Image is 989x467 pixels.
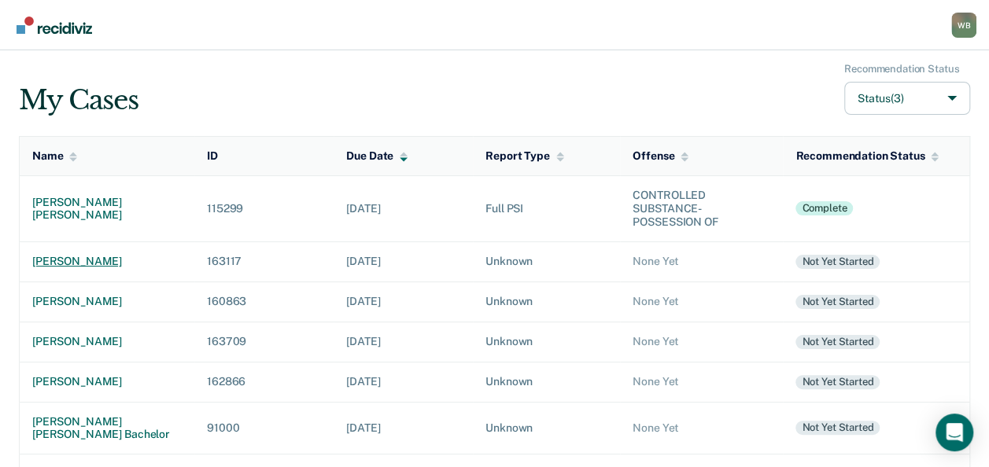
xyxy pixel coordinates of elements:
[207,149,218,163] div: ID
[795,375,880,389] div: Not yet started
[633,255,770,268] div: None Yet
[473,322,620,362] td: Unknown
[795,335,880,349] div: Not yet started
[473,362,620,402] td: Unknown
[32,255,182,268] div: [PERSON_NAME]
[32,375,182,388] div: [PERSON_NAME]
[795,201,853,215] div: Complete
[485,149,563,163] div: Report Type
[844,82,970,116] button: Status(3)
[334,322,473,362] td: [DATE]
[795,255,880,269] div: Not yet started
[194,402,334,454] td: 91000
[795,295,880,309] div: Not yet started
[194,176,334,241] td: 115299
[32,415,182,442] div: [PERSON_NAME] [PERSON_NAME] bachelor
[795,421,880,435] div: Not yet started
[32,196,182,222] div: [PERSON_NAME] [PERSON_NAME]
[346,149,408,163] div: Due Date
[194,322,334,362] td: 163709
[473,402,620,454] td: Unknown
[951,13,976,38] button: Profile dropdown button
[633,295,770,308] div: None Yet
[334,176,473,241] td: [DATE]
[32,149,77,163] div: Name
[194,281,334,322] td: 160863
[334,241,473,281] td: [DATE]
[473,176,620,241] td: Full PSI
[473,281,620,322] td: Unknown
[334,402,473,454] td: [DATE]
[951,13,976,38] div: W B
[844,63,959,75] div: Recommendation Status
[633,149,688,163] div: Offense
[17,17,92,34] img: Recidiviz
[633,421,770,435] div: None Yet
[935,414,973,451] div: Open Intercom Messenger
[32,295,182,308] div: [PERSON_NAME]
[194,241,334,281] td: 163117
[334,362,473,402] td: [DATE]
[473,241,620,281] td: Unknown
[795,149,939,163] div: Recommendation Status
[633,375,770,388] div: None Yet
[19,84,138,116] div: My Cases
[194,362,334,402] td: 162866
[633,335,770,348] div: None Yet
[633,189,770,228] div: CONTROLLED SUBSTANCE-POSSESSION OF
[32,335,182,348] div: [PERSON_NAME]
[334,281,473,322] td: [DATE]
